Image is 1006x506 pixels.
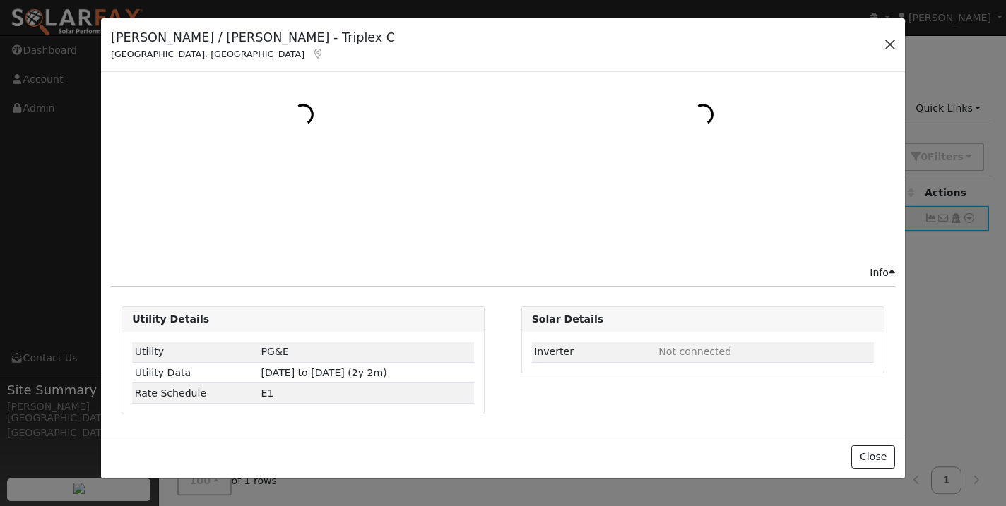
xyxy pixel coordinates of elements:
[132,342,259,363] td: Utility
[132,363,259,383] td: Utility Data
[111,49,304,59] span: [GEOGRAPHIC_DATA], [GEOGRAPHIC_DATA]
[312,48,324,59] a: Map
[851,445,894,469] button: Close
[261,367,387,378] span: [DATE] to [DATE] (2y 2m)
[132,313,209,325] strong: Utility Details
[111,28,395,47] h5: [PERSON_NAME] / [PERSON_NAME] - Triplex C
[870,265,895,280] div: Info
[132,383,259,404] td: Rate Schedule
[658,346,731,357] span: ID: null, authorized: None
[532,342,656,363] td: Inverter
[261,346,289,357] span: ID: 17086273, authorized: 07/22/25
[261,387,274,399] span: X
[532,313,603,325] strong: Solar Details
